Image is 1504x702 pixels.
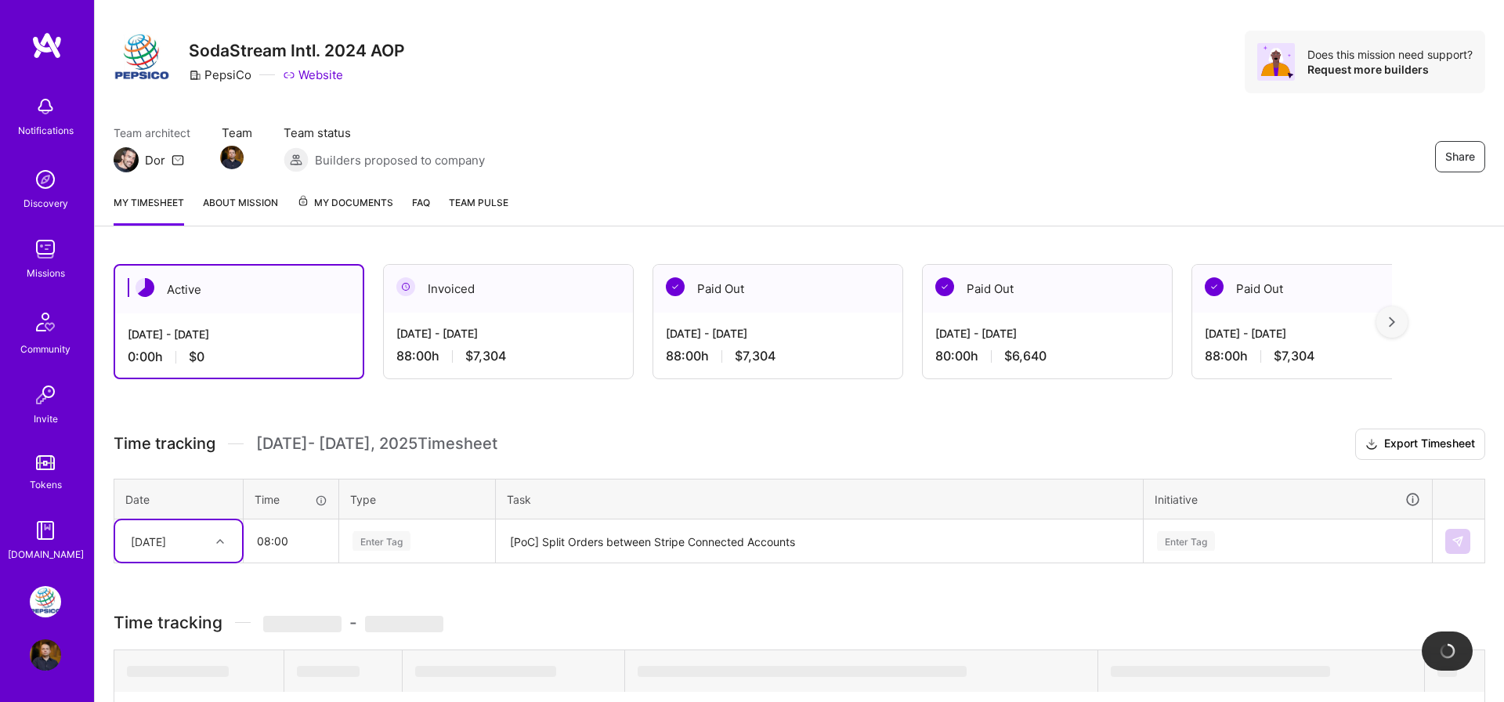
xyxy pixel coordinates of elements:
span: Time tracking [114,434,215,454]
div: 88:00 h [1205,348,1429,364]
span: $6,640 [1004,348,1047,364]
a: User Avatar [26,639,65,671]
span: Share [1445,149,1475,165]
span: $7,304 [735,348,775,364]
img: Avatar [1257,43,1295,81]
span: [DATE] - [DATE] , 2025 Timesheet [256,434,497,454]
h3: Time tracking [114,613,1485,632]
img: Community [27,303,64,341]
span: ‌ [1437,666,1457,677]
div: Invite [34,411,58,427]
a: FAQ [412,194,430,226]
div: [DATE] - [DATE] [128,326,350,342]
span: ‌ [1111,666,1330,677]
img: guide book [30,515,61,546]
div: [DATE] - [DATE] [935,325,1159,342]
img: Paid Out [1205,277,1224,296]
img: Team Member Avatar [220,146,244,169]
span: ‌ [638,666,967,677]
img: Paid Out [666,277,685,296]
div: 0:00 h [128,349,350,365]
th: Type [339,479,496,519]
span: $7,304 [1274,348,1314,364]
div: PepsiCo [189,67,251,83]
input: HH:MM [244,520,338,562]
th: Task [496,479,1144,519]
span: Builders proposed to company [315,152,485,168]
a: My timesheet [114,194,184,226]
div: [DATE] - [DATE] [1205,325,1429,342]
a: Team Pulse [449,194,508,226]
div: Tokens [30,476,62,493]
th: Date [114,479,244,519]
img: Submit [1452,535,1464,548]
div: 88:00 h [396,348,620,364]
div: Active [115,266,363,313]
span: ‌ [297,666,360,677]
div: Community [20,341,70,357]
div: Enter Tag [352,529,410,553]
img: Paid Out [935,277,954,296]
img: Company Logo [114,31,170,87]
img: Team Architect [114,147,139,172]
div: [DATE] - [DATE] [666,325,890,342]
i: icon Mail [172,154,184,166]
img: logo [31,31,63,60]
h3: SodaStream Intl. 2024 AOP [189,41,405,60]
span: Team architect [114,125,190,141]
img: bell [30,91,61,122]
span: ‌ [127,666,229,677]
a: Team Member Avatar [222,144,242,171]
a: My Documents [297,194,393,226]
img: PepsiCo: SodaStream Intl. 2024 AOP [30,586,61,617]
img: Active [136,278,154,297]
img: right [1389,317,1395,327]
a: About Mission [203,194,278,226]
a: Website [283,67,343,83]
div: [DATE] [131,533,166,549]
a: PepsiCo: SodaStream Intl. 2024 AOP [26,586,65,617]
span: ‌ [365,616,443,632]
div: Enter Tag [1157,529,1215,553]
button: Export Timesheet [1355,429,1485,460]
div: Request more builders [1307,62,1473,77]
img: loading [1439,642,1456,660]
div: Paid Out [1192,265,1441,313]
div: Invoiced [384,265,633,313]
div: 88:00 h [666,348,890,364]
img: discovery [30,164,61,195]
div: Time [255,491,327,508]
div: 80:00 h [935,348,1159,364]
span: ‌ [415,666,556,677]
div: Paid Out [923,265,1172,313]
span: $7,304 [465,348,506,364]
span: - [263,613,443,632]
span: Team status [284,125,485,141]
div: Dor [145,152,165,168]
img: Builders proposed to company [284,147,309,172]
div: Missions [27,265,65,281]
div: Paid Out [653,265,902,313]
img: Invoiced [396,277,415,296]
div: [DOMAIN_NAME] [8,546,84,563]
img: User Avatar [30,639,61,671]
span: ‌ [263,616,342,632]
div: Does this mission need support? [1307,47,1473,62]
button: Share [1435,141,1485,172]
i: icon Download [1365,436,1378,453]
img: tokens [36,455,55,470]
div: [DATE] - [DATE] [396,325,620,342]
span: $0 [189,349,204,365]
div: Initiative [1155,490,1421,508]
img: Invite [30,379,61,411]
img: teamwork [30,233,61,265]
span: Team [222,125,252,141]
span: Team Pulse [449,197,508,208]
i: icon CompanyGray [189,69,201,81]
div: Notifications [18,122,74,139]
span: My Documents [297,194,393,212]
div: Discovery [23,195,68,212]
i: icon Chevron [216,537,224,545]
